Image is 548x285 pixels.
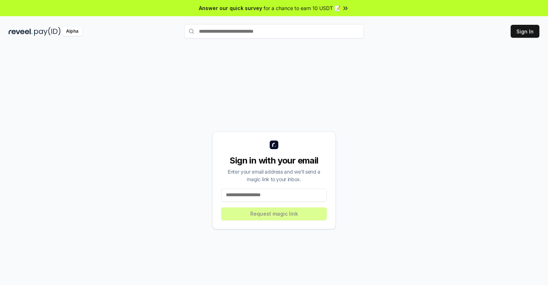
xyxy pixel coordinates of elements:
[511,25,539,38] button: Sign In
[62,27,82,36] div: Alpha
[264,4,340,12] span: for a chance to earn 10 USDT 📝
[34,27,61,36] img: pay_id
[221,168,327,183] div: Enter your email address and we’ll send a magic link to your inbox.
[9,27,33,36] img: reveel_dark
[221,155,327,166] div: Sign in with your email
[270,141,278,149] img: logo_small
[199,4,262,12] span: Answer our quick survey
